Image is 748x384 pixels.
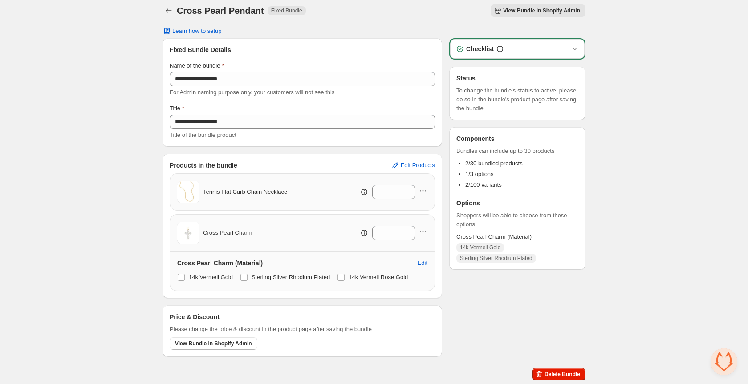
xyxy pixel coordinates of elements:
span: 14k Vermeil Gold [460,244,500,251]
h3: Checklist [466,44,494,53]
span: Edit [418,260,427,267]
h3: Products in the bundle [170,161,237,170]
h3: Price & Discount [170,312,220,321]
button: View Bundle in Shopify Admin [170,337,257,350]
h3: Fixed Bundle Details [170,45,435,54]
span: Cross Pearl Charm [203,228,252,237]
span: Learn how to setup [172,28,222,35]
span: Shoppers will be able to choose from these options [456,211,578,229]
button: Edit [412,256,433,270]
span: Bundles can include up to 30 products [456,147,578,156]
span: Title of the bundle product [170,132,236,138]
button: Back [163,4,175,17]
span: Sterling Silver Rhodium Plated [460,255,533,262]
label: Name of the bundle [170,61,224,70]
button: View Bundle in Shopify Admin [491,4,585,17]
span: Delete Bundle [545,371,580,378]
span: Sterling Silver Rhodium Plated [252,274,330,280]
img: Cross Pearl Charm [177,222,199,244]
span: For Admin naming purpose only, your customers will not see this [170,89,334,96]
span: View Bundle in Shopify Admin [175,340,252,347]
span: 2/30 bundled products [465,160,523,167]
button: Delete Bundle [532,368,585,380]
h3: Cross Pearl Charm (Material) [177,259,263,268]
h1: Cross Pearl Pendant [177,5,264,16]
label: Title [170,104,184,113]
span: View Bundle in Shopify Admin [503,7,580,14]
span: Fixed Bundle [271,7,302,14]
span: Cross Pearl Charm (Material) [456,232,578,241]
span: Please change the price & discount in the product page after saving the bundle [170,325,372,334]
h3: Status [456,74,578,83]
button: Edit Products [386,158,440,172]
span: Tennis Flat Curb Chain Necklace [203,188,287,196]
span: 14k Vermeil Gold [189,274,233,280]
a: Open chat [711,348,737,375]
button: Learn how to setup [157,25,227,37]
h3: Components [456,134,495,143]
span: Edit Products [401,162,435,169]
span: 14k Vermeil Rose Gold [349,274,408,280]
span: 1/3 options [465,171,494,177]
span: 2/100 variants [465,181,502,188]
h3: Options [456,199,578,208]
span: To change the bundle's status to active, please do so in the bundle's product page after saving t... [456,86,578,113]
img: Tennis Flat Curb Chain Necklace [177,181,199,203]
